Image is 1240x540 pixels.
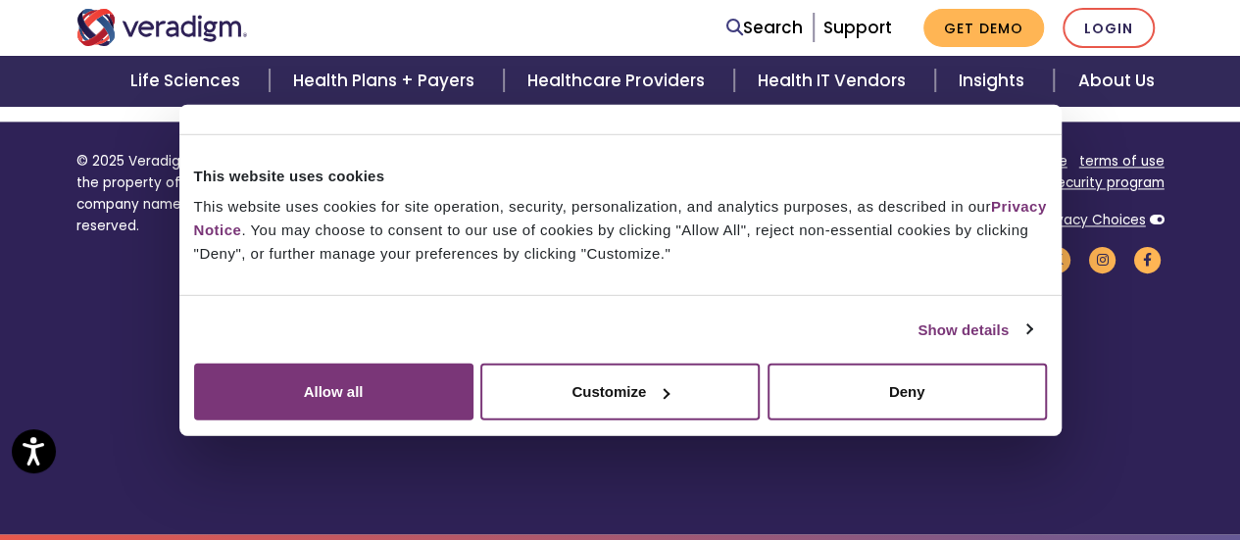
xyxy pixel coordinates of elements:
[850,65,1216,516] iframe: Drift Chat Widget
[726,15,803,41] a: Search
[194,195,1047,266] div: This website uses cookies for site operation, security, personalization, and analytics purposes, ...
[270,56,504,106] a: Health Plans + Payers
[768,364,1047,420] button: Deny
[76,151,606,236] p: © 2025 Veradigm LLC and/or its affiliates. All rights reserved. Cited marks are the property of V...
[734,56,935,106] a: Health IT Vendors
[194,364,473,420] button: Allow all
[935,56,1054,106] a: Insights
[107,56,270,106] a: Life Sciences
[504,56,733,106] a: Healthcare Providers
[1054,56,1177,106] a: About Us
[1063,8,1155,48] a: Login
[194,164,1047,187] div: This website uses cookies
[194,198,1047,238] a: Privacy Notice
[76,9,248,46] img: Veradigm logo
[923,9,1044,47] a: Get Demo
[480,364,760,420] button: Customize
[823,16,892,39] a: Support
